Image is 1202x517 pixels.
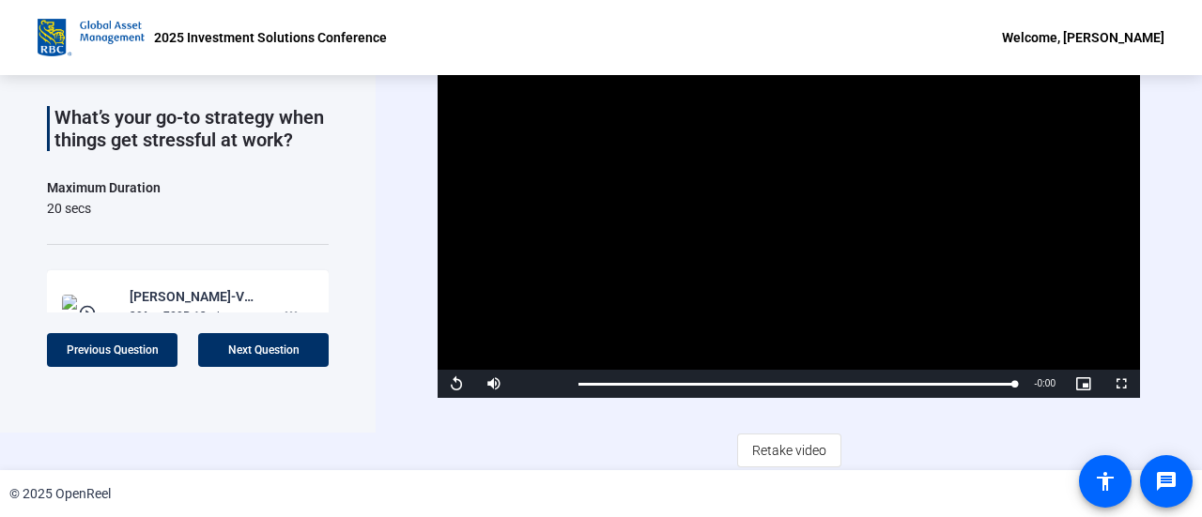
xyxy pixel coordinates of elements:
[752,433,826,468] span: Retake video
[1002,26,1164,49] div: Welcome, [PERSON_NAME]
[154,26,387,49] p: 2025 Investment Solutions Conference
[78,304,100,323] mat-icon: play_circle_outline
[130,285,255,308] div: [PERSON_NAME]-Video Request Sessions-2025 Investment Solutions Conference-1756488065463-webcam
[47,199,161,218] div: 20 secs
[38,19,145,56] img: OpenReel logo
[1038,378,1056,388] span: 0:00
[1034,378,1037,388] span: -
[1065,370,1102,398] button: Picture-in-Picture
[228,343,300,357] span: Next Question
[438,3,1140,398] div: Video Player
[47,176,161,199] div: Maximum Duration
[67,343,159,357] span: Previous Question
[737,433,841,467] button: Retake video
[475,370,513,398] button: Mute
[1155,470,1178,493] mat-icon: message
[9,484,111,504] div: © 2025 OpenReel
[578,383,1015,386] div: Progress Bar
[438,370,475,398] button: Replay
[198,333,329,367] button: Next Question
[54,106,329,151] p: What’s your go-to strategy when things get stressful at work?
[280,302,302,325] mat-icon: more_horiz
[1094,470,1117,493] mat-icon: accessibility
[130,308,255,325] div: 30fps, 720P, 13mb
[47,333,177,367] button: Previous Question
[1102,370,1140,398] button: Fullscreen
[62,295,117,332] img: thumb-nail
